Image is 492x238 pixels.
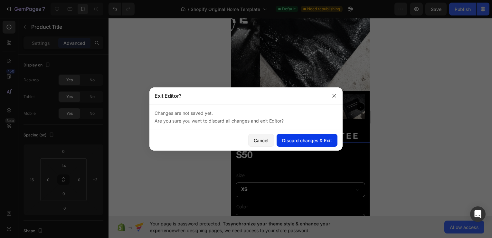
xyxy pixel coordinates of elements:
[277,134,337,147] button: Discard changes & Exit
[282,137,332,144] div: Discard changes & Exit
[5,129,138,146] p: $50
[470,206,486,222] div: Open Intercom Messenger
[254,137,269,144] div: Cancel
[13,100,39,105] div: Product Title
[248,134,274,147] button: Cancel
[155,92,182,100] p: Exit Editor?
[5,113,139,124] h2: "DARKEST HOURS" TEE
[155,109,337,125] p: Changes are not saved yet. Are you sure you want to discard all changes and exit Editor?
[126,85,133,93] button: Carousel Next Arrow
[5,85,13,93] button: Carousel Back Arrow
[5,153,14,162] legend: size
[5,184,17,193] legend: Color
